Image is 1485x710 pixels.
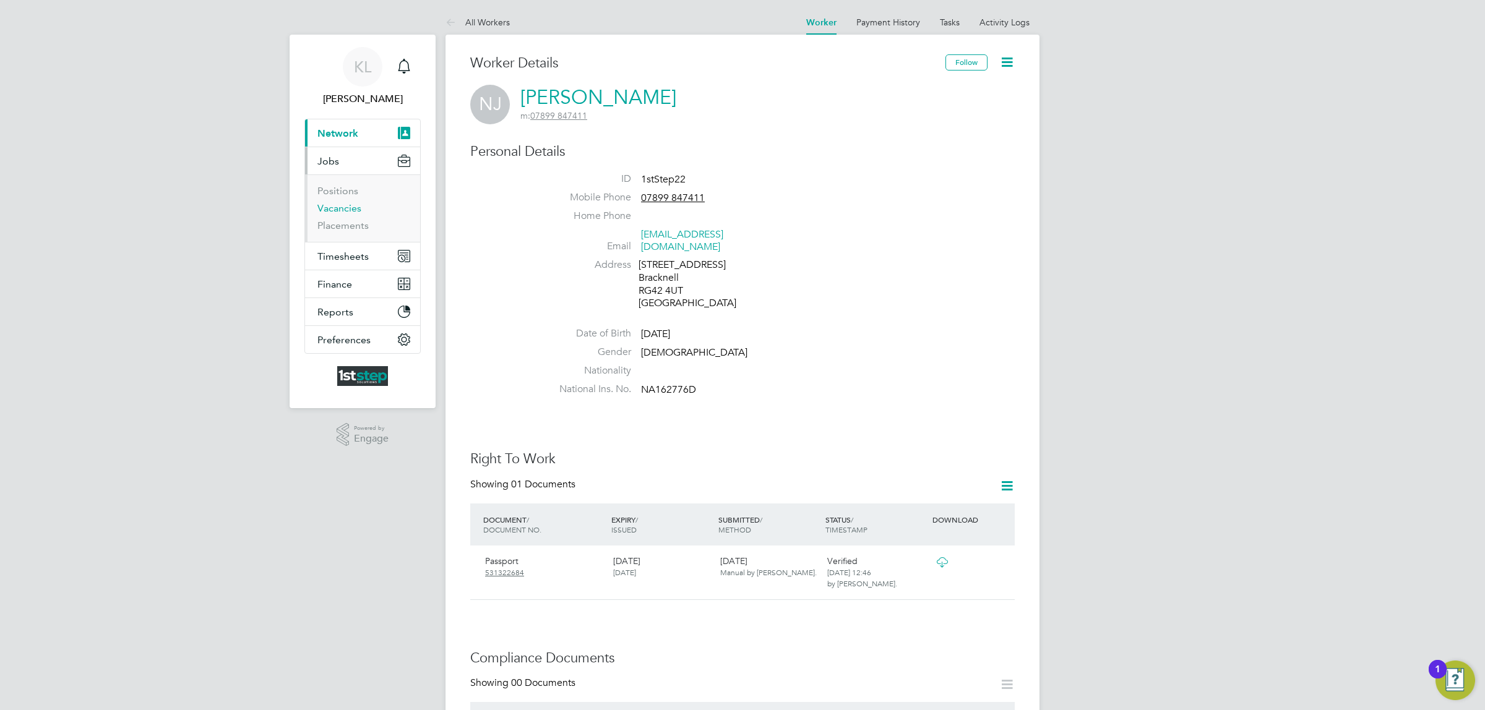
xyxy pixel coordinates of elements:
label: National Ins. No. [544,383,631,396]
a: Powered byEngage [337,423,389,447]
button: Preferences [305,326,420,353]
span: [DATE] [641,328,670,340]
span: Network [317,127,358,139]
a: All Workers [445,17,510,28]
a: Tasks [940,17,960,28]
a: [PERSON_NAME] [520,85,676,109]
a: KL[PERSON_NAME] [304,47,421,106]
button: Open Resource Center, 1 new notification [1435,661,1475,700]
button: Follow [945,54,988,71]
span: Finance [317,278,352,290]
tcxspan: Call 07899 847411 via 3CX [530,110,587,121]
label: Address [544,259,631,272]
span: NJ [470,85,510,124]
div: 1 [1435,669,1440,685]
button: Jobs [305,147,420,174]
a: [EMAIL_ADDRESS][DOMAIN_NAME] [641,228,723,254]
div: [DATE] [715,550,822,583]
span: [DATE] 12:46 [827,567,871,577]
img: 1ststepsolutions-logo-retina.png [337,366,387,386]
div: [STREET_ADDRESS] Bracknell RG42 4UT [GEOGRAPHIC_DATA] [639,259,756,310]
label: Gender [544,346,631,359]
span: [DATE] [613,567,636,577]
label: ID [544,173,631,186]
span: Jobs [317,155,339,167]
span: m: [520,110,530,121]
span: Preferences [317,334,371,346]
div: STATUS [822,508,929,541]
h3: Worker Details [470,54,945,72]
button: Finance [305,270,420,297]
label: Date of Birth [544,327,631,340]
span: 1stStep22 [641,173,686,186]
h3: Right To Work [470,450,1015,468]
span: Verified [827,555,858,567]
div: SUBMITTED [715,508,822,541]
tcxspan: Call 531322684 via 3CX [485,567,524,577]
div: Showing [470,478,578,491]
span: / [851,515,853,524]
tcxspan: Call 07899 847411 via 3CX [641,192,705,204]
div: DOWNLOAD [929,508,1015,531]
button: Timesheets [305,242,420,270]
a: Positions [317,185,358,197]
span: / [760,515,762,524]
span: METHOD [718,524,751,534]
a: Go to home page [304,366,421,386]
a: Vacancies [317,202,361,214]
h3: Compliance Documents [470,649,1015,667]
span: TIMESTAMP [825,524,867,534]
div: Showing [470,677,578,690]
div: Jobs [305,174,420,242]
nav: Main navigation [290,35,436,408]
label: Nationality [544,364,631,377]
span: 01 Documents [511,478,575,490]
a: Payment History [856,17,920,28]
span: Kerrie Letchford [304,92,421,106]
span: 00 Documents [511,677,575,689]
span: Manual by [PERSON_NAME]. [720,567,817,577]
span: [DEMOGRAPHIC_DATA] [641,346,747,359]
span: / [527,515,529,524]
span: Timesheets [317,250,369,262]
div: Passport [480,550,608,583]
a: Placements [317,220,369,231]
span: Reports [317,306,353,318]
h3: Personal Details [470,143,1015,161]
span: / [635,515,638,524]
div: DOCUMENT [480,508,608,541]
button: Reports [305,298,420,325]
span: Powered by [354,423,389,434]
button: Network [305,119,420,147]
span: ISSUED [611,524,637,534]
a: Activity Logs [979,17,1030,28]
label: Email [544,240,631,253]
span: Engage [354,434,389,444]
div: EXPIRY [608,508,715,541]
label: Mobile Phone [544,191,631,204]
span: KL [354,59,371,75]
a: Worker [806,17,837,28]
span: by [PERSON_NAME]. [827,578,897,588]
label: Home Phone [544,210,631,223]
span: DOCUMENT NO. [483,524,541,534]
span: NA162776D [641,383,696,396]
div: [DATE] [608,550,715,583]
